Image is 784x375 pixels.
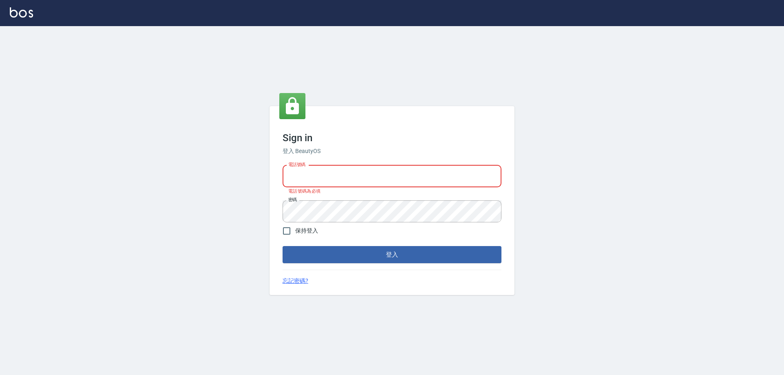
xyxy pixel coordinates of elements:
[283,246,501,263] button: 登入
[283,132,501,144] h3: Sign in
[288,197,297,203] label: 密碼
[288,189,496,194] p: 電話號碼為必填
[295,226,318,235] span: 保持登入
[283,147,501,155] h6: 登入 BeautyOS
[10,7,33,18] img: Logo
[283,277,308,285] a: 忘記密碼?
[288,162,305,168] label: 電話號碼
